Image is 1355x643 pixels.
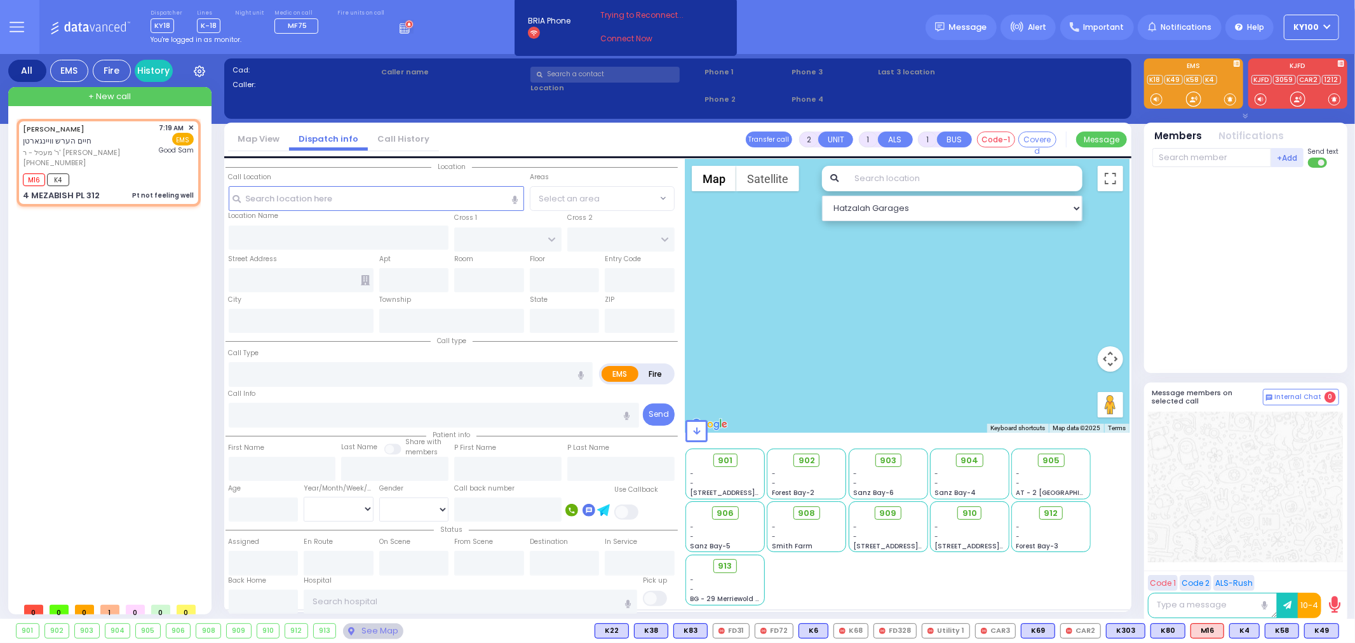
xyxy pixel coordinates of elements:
div: BLS [1150,623,1185,639]
div: BLS [673,623,708,639]
span: - [772,532,776,541]
span: 0 [50,605,69,614]
button: Transfer call [746,132,792,147]
div: BLS [1265,623,1299,639]
span: Location [431,162,472,172]
label: On Scene [379,537,410,547]
a: Map View [228,133,289,145]
div: 909 [227,624,251,638]
span: [PHONE_NUMBER] [23,158,86,168]
label: Caller: [233,79,377,90]
span: You're logged in as monitor. [151,35,241,44]
button: ALS [878,132,913,147]
label: Age [229,484,241,494]
label: Last Name [341,442,377,452]
img: red-radio-icon.svg [927,628,934,634]
div: FD72 [755,623,793,639]
label: Night unit [235,10,264,17]
span: MF75 [288,20,307,30]
input: Search hospital [304,590,637,614]
label: Floor [530,254,545,264]
label: Call Location [229,172,272,182]
div: 906 [166,624,191,638]
span: - [934,532,938,541]
a: K49 [1164,75,1183,85]
label: Turn off text [1308,156,1328,169]
label: Lines [197,10,220,17]
span: - [772,522,776,532]
a: 3059 [1273,75,1296,85]
label: Call Type [229,348,259,358]
button: Notifications [1219,129,1284,144]
div: 910 [257,624,280,638]
span: 0 [1325,391,1336,403]
label: Location Name [229,211,279,221]
label: Areas [530,172,549,182]
a: CAR2 [1297,75,1321,85]
span: חיים הערש וויינגארטן [23,135,91,146]
input: Search location [846,166,1082,191]
span: Send text [1308,147,1339,156]
label: Cad: [233,65,377,76]
span: Sanz Bay-6 [853,488,894,497]
label: Location [530,83,700,93]
label: Medic on call [274,10,323,17]
img: red-radio-icon.svg [1066,628,1072,634]
span: - [934,478,938,488]
a: Dispatch info [289,133,368,145]
label: Call back number [454,484,515,494]
label: P First Name [454,443,496,453]
span: - [1016,469,1020,478]
button: Code 1 [1148,575,1178,591]
div: BLS [1304,623,1339,639]
button: Covered [1018,132,1056,147]
div: K83 [673,623,708,639]
label: Township [379,295,411,305]
span: EMS [172,133,194,146]
span: K-18 [197,18,220,33]
span: 906 [717,507,734,520]
h5: Message members on selected call [1152,389,1263,405]
button: Show satellite imagery [736,166,799,191]
span: Help [1247,22,1264,33]
span: AT - 2 [GEOGRAPHIC_DATA] [1016,488,1110,497]
button: Message [1076,132,1127,147]
span: Patient info [426,430,476,440]
button: ALS-Rush [1213,575,1255,591]
span: 901 [718,454,732,467]
span: 903 [880,454,896,467]
input: Search a contact [530,67,680,83]
label: Back Home [229,576,267,586]
a: K58 [1184,75,1202,85]
div: K68 [833,623,868,639]
div: FD31 [713,623,750,639]
img: Google [689,416,731,433]
span: - [1016,478,1020,488]
span: - [853,532,857,541]
button: UNIT [818,132,853,147]
span: 0 [177,605,196,614]
span: Forest Bay-2 [772,488,814,497]
a: Connect Now [600,33,701,44]
button: Code-1 [977,132,1015,147]
span: BG - 29 Merriewold S. [691,594,762,604]
span: 912 [1044,507,1058,520]
div: K22 [595,623,629,639]
span: 0 [151,605,170,614]
div: Utility 1 [922,623,970,639]
a: [PERSON_NAME] [23,124,84,134]
span: Select an area [539,193,600,205]
span: 908 [798,507,815,520]
a: Open this area in Google Maps (opens a new window) [689,416,731,433]
img: Logo [50,19,135,35]
label: Call Info [229,389,256,399]
input: Search location here [229,186,524,210]
span: Alert [1028,22,1046,33]
span: [STREET_ADDRESS][PERSON_NAME] [691,488,811,497]
span: - [934,469,938,478]
div: 905 [136,624,160,638]
div: FD328 [873,623,917,639]
span: - [691,522,694,532]
label: Assigned [229,537,260,547]
div: CAR2 [1060,623,1101,639]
